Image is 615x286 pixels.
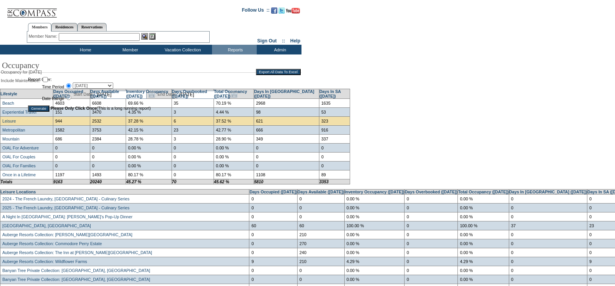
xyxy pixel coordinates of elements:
span: Include Maintenance: [1,78,40,83]
td: 0 [405,248,458,257]
td: 0 [509,275,587,284]
td: 0 [509,203,587,212]
td: 0 [172,170,214,179]
td: 240 [297,248,344,257]
td: 0 [249,203,297,212]
td: 0.00 % [344,266,405,275]
a: Lifestyle [0,91,17,96]
td: 0.00 % [344,239,405,248]
a: Days Occupied ([DATE]) [249,189,297,194]
a: Auberge Resorts Collection: Commodore Perry Estate [2,241,102,246]
td: 3753 [90,125,126,134]
td: 4.29 % [458,257,509,266]
a: Experiential Travel [2,110,37,114]
td: 0 [254,152,319,161]
td: 0 [172,143,214,152]
label: Time Period [42,84,64,89]
input: Export All Data To Excel [256,69,301,75]
td: 0.00 % [214,143,254,152]
td: 28.90 % [214,134,254,143]
td: 35 [172,98,214,107]
td: 60 [249,221,297,230]
td: 1197 [53,170,90,179]
td: 0 [319,152,350,161]
td: 0.00 % [344,203,405,212]
a: Auberge Resorts Collection: [PERSON_NAME][GEOGRAPHIC_DATA] [2,232,132,237]
td: 0 [405,203,458,212]
td: 0 [297,266,344,275]
td: 621 [254,116,319,125]
a: Inventory Occupancy ([DATE]) [126,89,168,98]
span: Occupancy for [DATE] [1,70,42,74]
td: 0 [509,230,587,239]
img: Subscribe to our YouTube Channel [286,8,300,14]
td: 60 [297,221,344,230]
td: 337 [319,134,350,143]
td: 0.00 % [458,248,509,257]
td: 0 [90,152,126,161]
td: 0.00 % [458,266,509,275]
td: 0.00 % [344,212,405,221]
td: 0 [172,161,214,170]
td: 9163 [53,179,90,184]
td: 3 [172,134,214,143]
td: 6 [172,116,214,125]
td: 0 [53,143,90,152]
a: Days Available ([DATE]) [298,189,344,194]
a: Beach [2,101,14,105]
td: 916 [319,125,350,134]
td: 0 [297,194,344,203]
a: Days In SA ([DATE]) [319,89,341,98]
td: 0.00 % [344,194,405,203]
a: Subscribe to our YouTube Channel [286,10,300,14]
td: 37.28 % [126,116,172,125]
td: 0.00 % [458,203,509,212]
a: Reservations [77,23,107,31]
a: Days In [GEOGRAPHIC_DATA] ([DATE]) [509,189,587,194]
img: View [141,33,148,40]
td: 1635 [319,98,350,107]
td: 0 [319,161,350,170]
td: 0 [405,230,458,239]
td: 0 [249,194,297,203]
a: A Night In [GEOGRAPHIC_DATA]: [PERSON_NAME]'s Pop-Up Dinner [2,214,132,219]
img: Reservations [149,33,156,40]
td: 0 [509,239,587,248]
td: 3353 [319,179,350,184]
td: 1108 [254,170,319,179]
td: 0 [53,161,90,170]
td: 0 [249,239,297,248]
td: 100.00 % [458,221,509,230]
td: Vacation Collection [152,45,212,54]
label: Date Range [42,96,64,101]
td: 0.00 % [458,194,509,203]
a: 2025 - The French Laundry, [GEOGRAPHIC_DATA] - Culinary Series [2,205,130,210]
td: 0.00 % [458,275,509,284]
td: 70.19 % [214,98,254,107]
td: 0 [405,257,458,266]
td: 4603 [53,98,90,107]
td: 0 [509,257,587,266]
td: 0 [319,143,350,152]
td: 0 [254,143,319,152]
a: Open the calendar popup. [147,90,156,99]
a: Leisure Locations [0,189,36,194]
td: 69.66 % [126,98,172,107]
td: 0 [509,212,587,221]
a: Days Overbooked ([DATE]) [405,189,457,194]
td: 2384 [90,134,126,143]
td: 666 [254,125,319,134]
td: Member [107,45,152,54]
td: 70 [172,179,214,184]
td: 53 [319,107,350,116]
a: Leisure [2,119,16,123]
td: 20240 [90,179,126,184]
a: Metropolitan [2,128,25,132]
td: 0 [297,275,344,284]
td: 42.77 % [214,125,254,134]
td: 0 [405,239,458,248]
span: End Date: [158,92,176,97]
td: 0.00 % [126,161,172,170]
td: 0.00 % [126,152,172,161]
a: OIAL For Families [2,163,35,168]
